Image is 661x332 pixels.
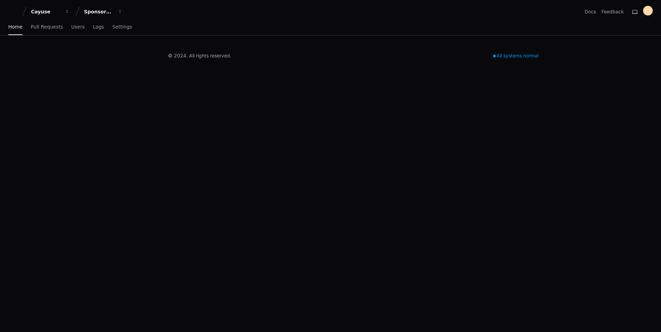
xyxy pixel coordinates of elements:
[112,19,132,35] a: Settings
[93,25,104,29] span: Logs
[112,25,132,29] span: Settings
[585,8,596,15] a: Docs
[8,25,22,29] span: Home
[71,25,85,29] span: Users
[71,19,85,35] a: Users
[31,8,61,15] div: Cayuse
[168,52,231,59] div: © 2024. All rights reserved.
[81,5,125,18] button: Sponsored Projects (SP4)
[31,25,63,29] span: Pull Requests
[28,5,72,18] button: Cayuse
[93,19,104,35] a: Logs
[31,19,63,35] a: Pull Requests
[489,51,543,60] div: All systems normal
[601,8,624,15] button: Feedback
[8,19,22,35] a: Home
[84,8,114,15] div: Sponsored Projects (SP4)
